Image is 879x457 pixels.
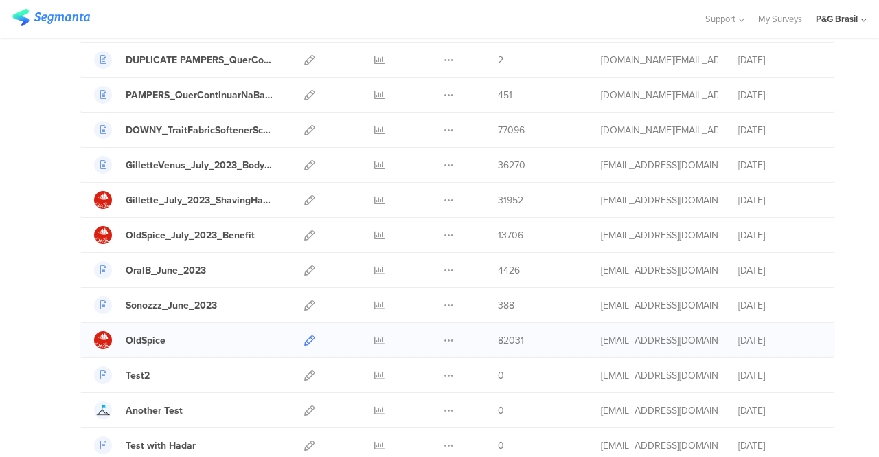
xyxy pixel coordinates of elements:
span: 77096 [498,123,525,137]
div: hong.e.1@pg.com [601,193,718,208]
a: OldSpice_July_2023_Benefit [94,226,255,244]
span: 0 [498,438,504,453]
div: [DATE] [738,158,821,172]
span: 451 [498,88,512,102]
div: Gillette_July_2023_ShavingHabit [126,193,274,208]
div: [DATE] [738,403,821,418]
span: 4426 [498,263,520,278]
div: Sonozzz_June_2023 [126,298,217,313]
div: [DATE] [738,88,821,102]
div: [DATE] [738,123,821,137]
div: [DATE] [738,333,821,348]
div: hong.e.1@pg.com [601,333,718,348]
div: hong.e.1@pg.com [601,298,718,313]
span: 0 [498,403,504,418]
div: hong.e.1@pg.com [601,263,718,278]
div: hong.e.1@pg.com [601,228,718,243]
div: hong.e.1@pg.com [601,158,718,172]
div: maluli.jm@pg.com [601,53,718,67]
div: [DATE] [738,193,821,208]
div: GilletteVenus_July_2023_BodyParts [126,158,274,172]
div: hadark@segmanta.com [601,438,718,453]
div: maluli.jm@pg.com [601,123,718,137]
div: Test with Hadar [126,438,196,453]
div: P&G Brasil [816,12,858,25]
div: [DATE] [738,368,821,383]
div: hadark@segmanta.com [601,403,718,418]
span: 13706 [498,228,523,243]
div: [DATE] [738,438,821,453]
span: 82031 [498,333,524,348]
div: hadark@segmanta.com [601,368,718,383]
div: [DATE] [738,53,821,67]
div: OralB_June_2023 [126,263,206,278]
div: Test2 [126,368,150,383]
img: segmanta logo [12,9,90,26]
a: PAMPERS_QuerContinuarNaBase_Aug_2023 [94,86,274,104]
a: Test2 [94,366,150,384]
a: Gillette_July_2023_ShavingHabit [94,191,274,209]
div: [DATE] [738,263,821,278]
span: Support [705,12,735,25]
span: 2 [498,53,503,67]
a: Another Test [94,401,183,419]
div: PAMPERS_QuerContinuarNaBase_Aug_2023 [126,88,274,102]
div: [DATE] [738,228,821,243]
div: [DATE] [738,298,821,313]
div: DOWNY_TraitFabricSoftenerScentIdValue_AUG_2023 [126,123,274,137]
div: DUPLICATE PAMPERS_QuerContinuarNaBase_Aug_2023 [126,53,274,67]
span: 36270 [498,158,525,172]
div: maluli.jm@pg.com [601,88,718,102]
a: OralB_June_2023 [94,261,206,279]
a: Test with Hadar [94,436,196,454]
a: DUPLICATE PAMPERS_QuerContinuarNaBase_Aug_2023 [94,51,274,69]
a: GilletteVenus_July_2023_BodyParts [94,156,274,174]
span: 31952 [498,193,523,208]
div: OldSpice_July_2023_Benefit [126,228,255,243]
a: DOWNY_TraitFabricSoftenerScentIdValue_AUG_2023 [94,121,274,139]
div: Another Test [126,403,183,418]
a: Sonozzz_June_2023 [94,296,217,314]
div: OldSpice [126,333,165,348]
span: 0 [498,368,504,383]
span: 388 [498,298,514,313]
a: OldSpice [94,331,165,349]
